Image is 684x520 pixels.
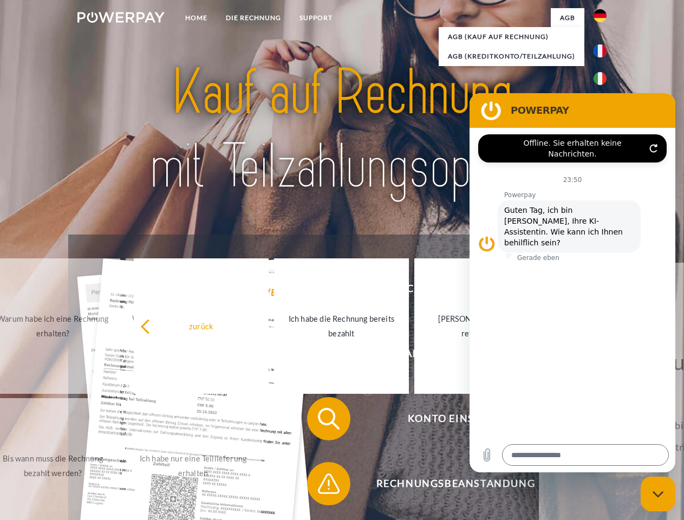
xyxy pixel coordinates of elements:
div: zurück [140,318,262,333]
div: Ich habe die Rechnung bereits bezahlt [281,311,402,341]
img: title-powerpay_de.svg [103,52,581,207]
a: SUPPORT [290,8,342,28]
img: qb_search.svg [315,405,342,432]
a: agb [551,8,584,28]
img: qb_warning.svg [315,470,342,497]
iframe: Schaltfläche zum Öffnen des Messaging-Fensters; Konversation läuft [641,477,675,511]
div: Ich habe nur eine Teillieferung erhalten [132,451,254,480]
div: [PERSON_NAME] wurde retourniert [421,311,543,341]
span: Rechnungsbeanstandung [323,462,588,505]
button: Rechnungsbeanstandung [307,462,589,505]
a: AGB (Kauf auf Rechnung) [439,27,584,47]
iframe: Messaging-Fenster [470,93,675,472]
img: fr [594,44,607,57]
a: AGB (Kreditkonto/Teilzahlung) [439,47,584,66]
span: Konto einsehen [323,397,588,440]
img: logo-powerpay-white.svg [77,12,165,23]
img: de [594,9,607,22]
a: DIE RECHNUNG [217,8,290,28]
a: Home [176,8,217,28]
img: it [594,72,607,85]
button: Konto einsehen [307,397,589,440]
